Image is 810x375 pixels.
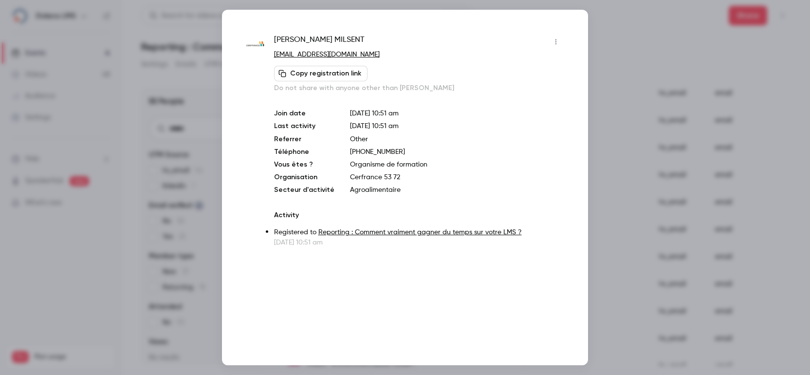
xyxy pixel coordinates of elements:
p: Other [350,134,564,144]
p: Téléphone [274,147,334,157]
button: Copy registration link [274,66,368,81]
p: Referrer [274,134,334,144]
p: Agroalimentaire [350,185,564,195]
p: Vous êtes ? [274,160,334,169]
p: Do not share with anyone other than [PERSON_NAME] [274,83,564,93]
a: Reporting : Comment vraiment gagner du temps sur votre LMS ? [318,229,522,236]
p: Activity [274,210,564,220]
p: [DATE] 10:51 am [350,109,564,118]
p: Organisme de formation [350,160,564,169]
p: Registered to [274,227,564,238]
img: 53-72.cerfrance.fr [246,41,264,46]
p: [PHONE_NUMBER] [350,147,564,157]
p: Cerfrance 53 72 [350,172,564,182]
p: Secteur d'activité [274,185,334,195]
p: [DATE] 10:51 am [274,238,564,247]
p: Last activity [274,121,334,131]
span: [DATE] 10:51 am [350,123,399,130]
p: Organisation [274,172,334,182]
p: Join date [274,109,334,118]
a: [EMAIL_ADDRESS][DOMAIN_NAME] [274,51,380,58]
span: [PERSON_NAME] MILSENT [274,34,365,50]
